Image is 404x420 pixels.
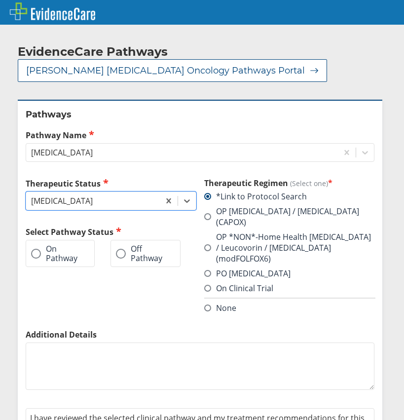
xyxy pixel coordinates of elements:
label: Therapeutic Status [26,178,196,189]
button: [PERSON_NAME] [MEDICAL_DATA] Oncology Pathways Portal [18,59,327,82]
label: On Clinical Trial [204,283,273,294]
label: *Link to Protocol Search [204,191,307,202]
label: Pathway Name [26,129,374,141]
span: [PERSON_NAME] [MEDICAL_DATA] Oncology Pathways Portal [26,65,305,76]
label: PO [MEDICAL_DATA] [204,268,291,279]
label: OP [MEDICAL_DATA] / [MEDICAL_DATA] (CAPOX) [204,206,375,228]
label: Off Pathway [116,244,165,263]
label: None [204,303,236,313]
h2: EvidenceCare Pathways [18,44,168,59]
label: OP *NON*-Home Health [MEDICAL_DATA] / Leucovorin / [MEDICAL_DATA] (modFOLFOX6) [204,231,375,264]
h2: Select Pathway Status [26,226,196,237]
img: EvidenceCare [10,2,95,20]
span: (Select one) [290,179,328,188]
label: On Pathway [31,244,79,263]
div: [MEDICAL_DATA] [31,195,93,206]
h3: Therapeutic Regimen [204,178,375,189]
div: [MEDICAL_DATA] [31,147,93,158]
label: Additional Details [26,329,374,340]
h2: Pathways [26,109,374,120]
